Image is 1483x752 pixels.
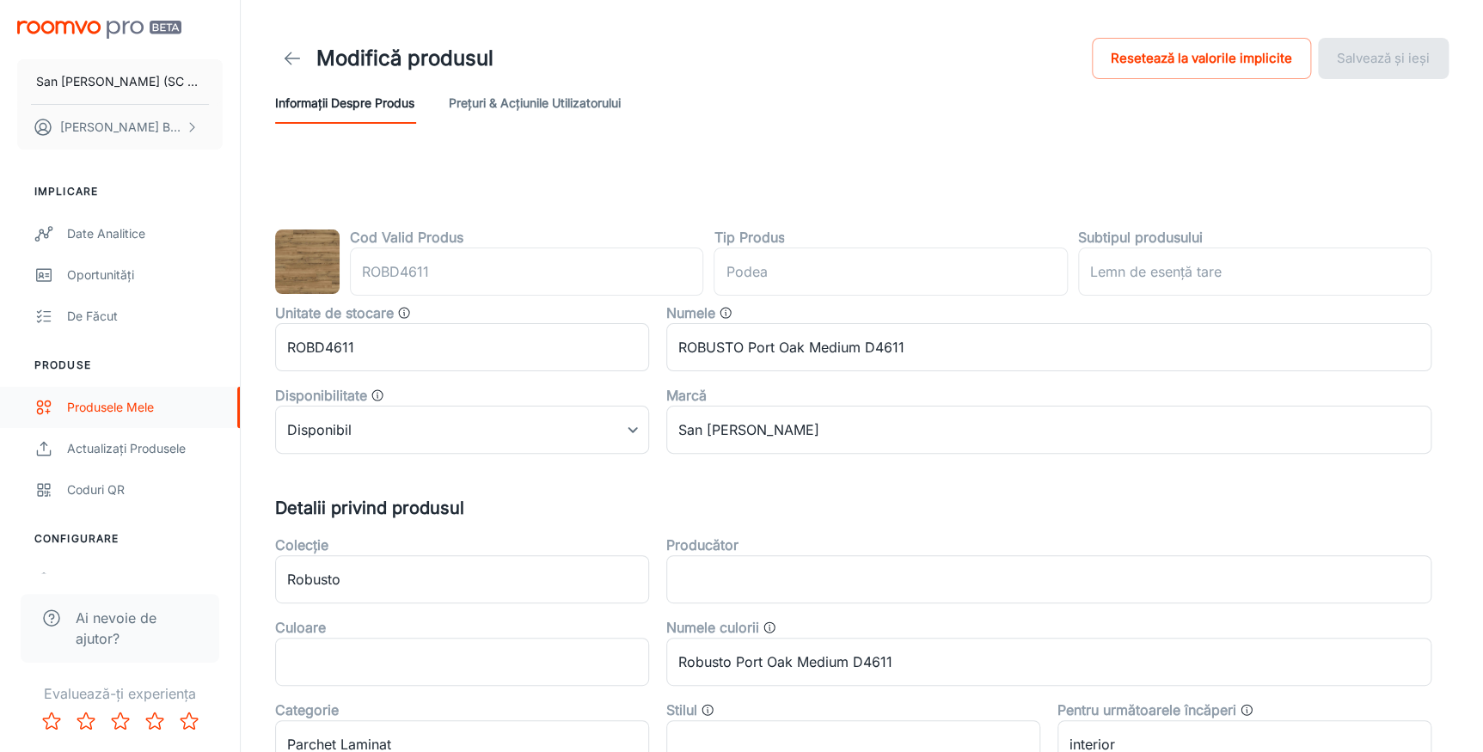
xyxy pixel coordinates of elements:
label: Numele [666,303,715,323]
img: Roomvo PRO Beta [17,21,181,39]
label: Marcă [666,385,707,406]
label: Colecție [275,535,328,555]
div: Camere [67,572,209,590]
span: Ai nevoie de ajutor? [76,608,199,649]
button: [PERSON_NAME] BIZGA [17,105,223,150]
label: Numele culorii [666,617,759,638]
label: Categorie [275,700,339,720]
label: Subtipul produsului [1078,227,1203,248]
button: Rate 4 star [138,704,172,738]
div: De făcut [67,307,223,326]
svg: Tipul de încăperi în care produsul poate fi folosit [1240,703,1253,717]
button: Resetează la valorile implicite [1092,38,1311,79]
svg: Categorii generale de culori. De exemplu: Cloud, Eclipse, Deschidere Galerie [763,621,776,634]
svg: Codul SKU al produsului [397,306,411,320]
div: Actualizați produsele [67,439,223,458]
label: Tip Produs [714,227,784,248]
button: Informații despre produs [275,83,414,124]
button: Rate 5 star [172,704,206,738]
label: Pentru următoarele încăperi [1057,700,1236,720]
h5: Detalii privind produsul [275,495,1449,521]
svg: Numele produsului [719,306,732,320]
img: ROBUSTO Port Oak Medium D4611 [275,229,340,294]
h1: Modifică produsul [316,43,493,74]
label: Disponibilitate [275,385,367,406]
div: Produsele mele [67,398,223,417]
div: Oportunități [67,266,223,284]
label: Cod Valid Produs [350,227,463,248]
label: Unitate de stocare [275,303,394,323]
div: Disponibil [275,406,649,454]
svg: Valoare care determină dacă produsul este disponibil, nu se mai fabrică sau nu este în stoc [371,388,384,402]
p: San [PERSON_NAME] (SC San Marco Design SRL) [36,72,204,91]
svg: Stilul produsului, cum ar fi „Tradițional” sau „Minimalist” [701,703,714,717]
label: Culoare [275,617,326,638]
button: Rate 1 star [34,704,69,738]
p: [PERSON_NAME] BIZGA [60,118,181,137]
button: Prețuri & Acțiunile utilizatorului [449,83,621,124]
button: Rate 2 star [69,704,103,738]
button: San [PERSON_NAME] (SC San Marco Design SRL) [17,59,223,104]
p: Evaluează-ți experiența [14,683,226,704]
div: Date analitice [67,224,223,243]
label: Producător [666,535,738,555]
div: Coduri QR [67,480,223,499]
button: Rate 3 star [103,704,138,738]
label: Stilul [666,700,697,720]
